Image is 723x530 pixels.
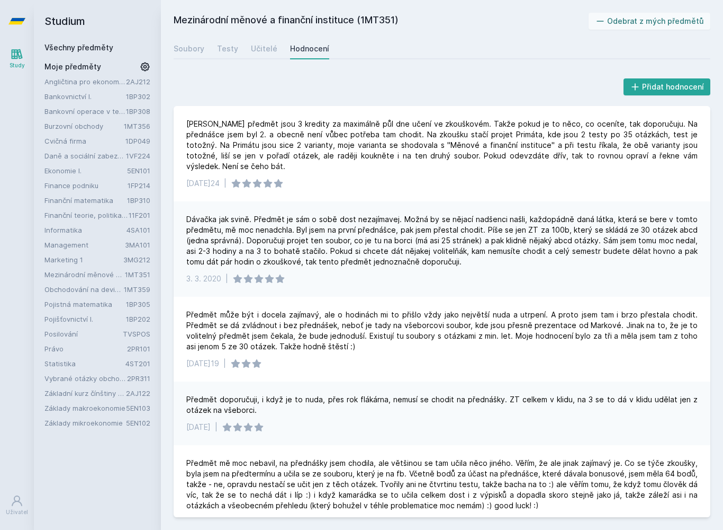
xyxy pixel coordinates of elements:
a: Burzovní obchody [44,121,124,131]
a: Bankovnictví I. [44,91,126,102]
a: 2AJ122 [126,389,150,397]
div: Předmět mě moc nebavil, na přednášky jsem chodila, ale většinou se tam učila něco jiného. Věřím, ... [186,458,698,511]
a: 2PR101 [127,344,150,353]
a: 1DP049 [125,137,150,145]
a: Angličtina pro ekonomická studia 2 (B2/C1) [44,76,126,87]
a: 1MT351 [125,270,150,279]
a: Právo [44,343,127,354]
a: 1BP310 [127,196,150,205]
div: [DATE]24 [186,178,220,189]
div: | [225,273,228,284]
a: 1BP202 [126,315,150,323]
a: 3MG212 [123,255,150,264]
div: | [215,422,218,432]
div: | [223,358,226,369]
div: Hodnocení [290,43,329,54]
a: 1BP302 [126,92,150,101]
a: 5EN102 [126,419,150,427]
a: 1MT356 [124,122,150,130]
a: Posilování [44,329,123,339]
div: Učitelé [251,43,277,54]
a: Mezinárodní měnové a finanční instituce [44,269,125,280]
a: 1FP214 [128,181,150,190]
div: Soubory [174,43,204,54]
div: Study [10,61,25,69]
a: Study [2,42,32,75]
div: Uživatel [6,508,28,516]
div: [PERSON_NAME] předmět jsou 3 kredity za maximálně půl dne učení ve zkouškovém. Takže pokud je to ... [186,119,698,172]
a: Informatika [44,225,126,235]
a: Daně a sociální zabezpečení [44,151,126,161]
a: Testy [217,38,238,59]
a: Základy makroekonomie [44,403,126,413]
a: Ekonomie I. [44,165,127,176]
h2: Mezinárodní měnové a finanční instituce (1MT351) [174,13,589,30]
a: Pojistná matematika [44,299,126,310]
a: Všechny předměty [44,43,113,52]
div: 3. 3. 2020 [186,273,221,284]
a: Obchodování na devizovém trhu [44,284,124,295]
a: Finance podniku [44,180,128,191]
a: Management [44,240,125,250]
a: Statistika [44,358,125,369]
a: Uživatel [2,489,32,522]
div: Dávačka jak svině. Předmět je sám o sobě dost nezajímavej. Možná by se nějací nadšenci našli, kaž... [186,214,698,267]
a: 5EN103 [126,404,150,412]
a: 4ST201 [125,359,150,368]
a: Učitelé [251,38,277,59]
a: 11F201 [129,211,150,219]
a: Pojišťovnictví I. [44,314,126,324]
a: Základy mikroekonomie [44,418,126,428]
a: Finanční matematika [44,195,127,206]
a: TVSPOS [123,330,150,338]
a: 3MA101 [125,241,150,249]
a: Finanční teorie, politika a instituce [44,210,129,220]
div: Předmět může být i docela zajímavý, ale o hodinách mi to přišlo vždy jako největší nuda a utrpení... [186,310,698,352]
a: 2AJ212 [126,77,150,86]
div: [DATE]19 [186,358,219,369]
span: Moje předměty [44,61,101,72]
a: Marketing 1 [44,254,123,265]
a: Hodnocení [290,38,329,59]
a: 1BP308 [126,107,150,116]
div: Předmět doporučuji, i když je to nuda, přes rok flákárna, nemusí se chodit na přednášky. ZT celke... [186,394,698,416]
a: Základní kurz čínštiny B (A1) [44,388,126,399]
button: Odebrat z mých předmětů [589,13,711,30]
div: Testy [217,43,238,54]
a: 4SA101 [126,226,150,234]
a: Cvičná firma [44,136,125,146]
a: 2PR311 [127,374,150,383]
div: [DATE] [186,422,211,432]
a: 1BP305 [126,300,150,308]
a: 1MT359 [124,285,150,294]
a: Vybrané otázky obchodního práva [44,373,127,384]
button: Přidat hodnocení [623,78,711,95]
a: 5EN101 [127,166,150,175]
div: | [224,178,227,189]
a: 1VF224 [126,152,150,160]
a: Bankovní operace v teorii a praxi [44,106,126,117]
a: Soubory [174,38,204,59]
